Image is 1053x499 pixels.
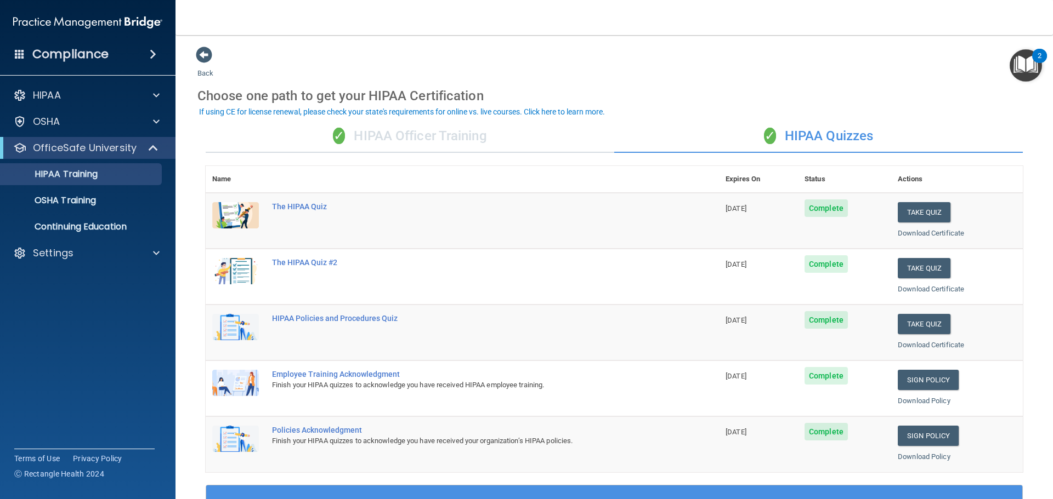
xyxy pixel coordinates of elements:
[7,195,96,206] p: OSHA Training
[14,453,60,464] a: Terms of Use
[13,246,160,260] a: Settings
[32,47,109,62] h4: Compliance
[805,255,848,273] span: Complete
[14,468,104,479] span: Ⓒ Rectangle Health 2024
[1038,56,1041,70] div: 2
[1010,49,1042,82] button: Open Resource Center, 2 new notifications
[333,128,345,144] span: ✓
[197,106,607,117] button: If using CE for license renewal, please check your state's requirements for online vs. live cours...
[199,108,605,116] div: If using CE for license renewal, please check your state's requirements for online vs. live cours...
[7,169,98,180] p: HIPAA Training
[197,80,1031,112] div: Choose one path to get your HIPAA Certification
[726,204,746,213] span: [DATE]
[272,370,664,378] div: Employee Training Acknowledgment
[805,311,848,329] span: Complete
[272,426,664,434] div: Policies Acknowledgment
[898,202,950,222] button: Take Quiz
[798,166,891,193] th: Status
[33,141,137,154] p: OfficeSafe University
[272,378,664,392] div: Finish your HIPAA quizzes to acknowledge you have received HIPAA employee training.
[726,372,746,380] span: [DATE]
[805,423,848,440] span: Complete
[805,367,848,385] span: Complete
[206,166,265,193] th: Name
[33,115,60,128] p: OSHA
[891,166,1023,193] th: Actions
[898,426,959,446] a: Sign Policy
[614,120,1023,153] div: HIPAA Quizzes
[898,258,950,278] button: Take Quiz
[898,370,959,390] a: Sign Policy
[33,246,73,260] p: Settings
[726,316,746,324] span: [DATE]
[272,314,664,323] div: HIPAA Policies and Procedures Quiz
[805,199,848,217] span: Complete
[898,285,964,293] a: Download Certificate
[13,89,160,102] a: HIPAA
[898,341,964,349] a: Download Certificate
[7,221,157,232] p: Continuing Education
[898,397,950,405] a: Download Policy
[73,453,122,464] a: Privacy Policy
[726,260,746,268] span: [DATE]
[272,202,664,211] div: The HIPAA Quiz
[898,229,964,237] a: Download Certificate
[898,314,950,334] button: Take Quiz
[197,56,213,77] a: Back
[13,115,160,128] a: OSHA
[726,428,746,436] span: [DATE]
[764,128,776,144] span: ✓
[13,12,162,33] img: PMB logo
[719,166,798,193] th: Expires On
[272,434,664,448] div: Finish your HIPAA quizzes to acknowledge you have received your organization’s HIPAA policies.
[33,89,61,102] p: HIPAA
[272,258,664,267] div: The HIPAA Quiz #2
[13,141,159,154] a: OfficeSafe University
[206,120,614,153] div: HIPAA Officer Training
[898,452,950,461] a: Download Policy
